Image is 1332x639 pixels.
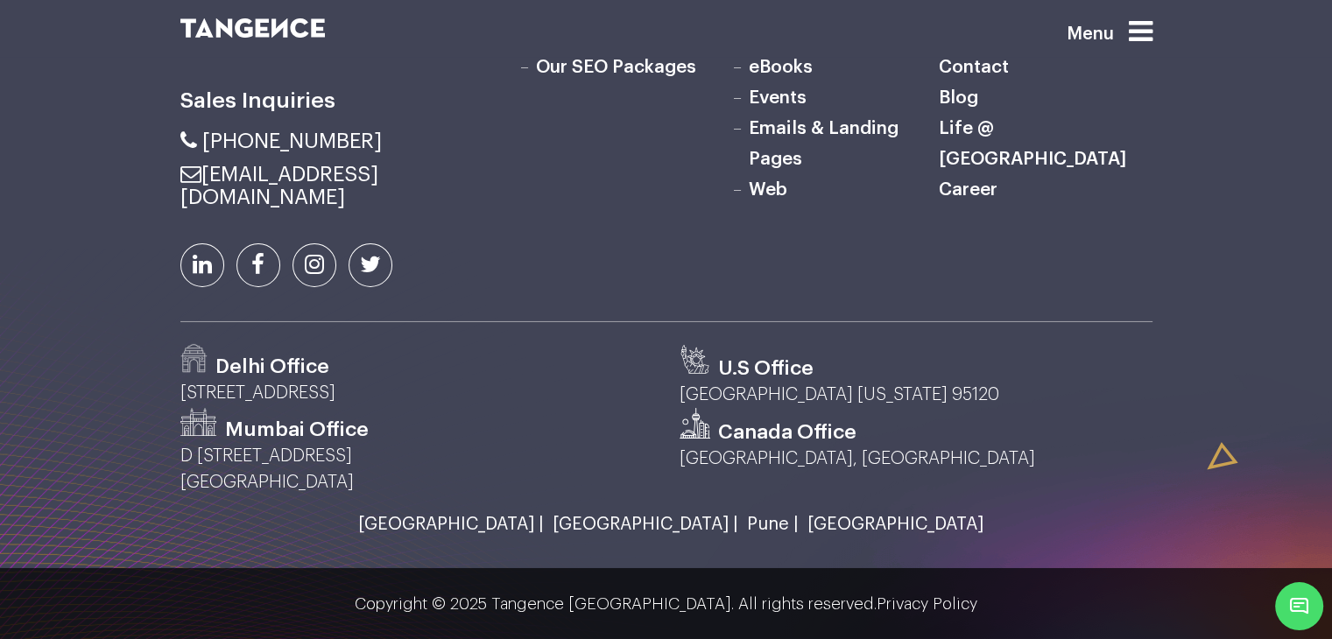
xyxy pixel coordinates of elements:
a: Our SEO Packages [536,58,696,76]
a: Blog [939,88,978,107]
a: Events [749,88,807,107]
a: [GEOGRAPHIC_DATA] | [544,515,738,534]
a: [PHONE_NUMBER] [180,130,382,151]
a: Emails & Landing Pages [749,119,899,168]
p: [STREET_ADDRESS] [180,380,653,406]
h3: Mumbai Office [225,417,369,443]
h3: Canada Office [718,419,856,446]
p: [GEOGRAPHIC_DATA] [US_STATE] 95120 [680,382,1152,408]
img: canada.svg [680,408,710,439]
a: [GEOGRAPHIC_DATA] [799,515,983,534]
span: [PHONE_NUMBER] [202,130,382,151]
h3: Delhi Office [215,354,329,380]
a: Contact [939,58,1009,76]
a: Life @ [GEOGRAPHIC_DATA] [939,119,1126,168]
img: Path-529.png [180,344,208,373]
p: [GEOGRAPHIC_DATA], [GEOGRAPHIC_DATA] [680,446,1152,472]
h6: Sales Inquiries [180,82,487,119]
a: [GEOGRAPHIC_DATA] | [349,515,544,534]
h3: U.S Office [718,355,814,382]
a: Web [749,180,787,199]
a: eBooks [749,58,813,76]
img: us.svg [680,344,710,375]
a: Privacy Policy [877,596,977,612]
p: D [STREET_ADDRESS] [GEOGRAPHIC_DATA] [180,443,653,495]
a: Pune | [738,515,799,534]
img: Path-530.png [180,408,217,436]
span: Chat Widget [1275,582,1323,630]
a: [EMAIL_ADDRESS][DOMAIN_NAME] [180,164,378,207]
a: Career [939,180,997,199]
